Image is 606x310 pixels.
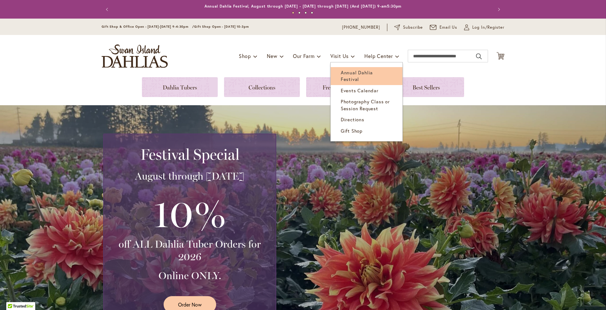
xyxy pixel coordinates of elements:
[305,12,307,14] button: 3 of 4
[111,269,268,282] h3: Online ONLY.
[341,87,379,94] span: Events Calendar
[111,238,268,263] h3: off ALL Dahlia Tuber Orders for 2026
[341,128,362,134] span: Gift Shop
[311,12,313,14] button: 4 of 4
[472,24,504,31] span: Log In/Register
[102,44,168,68] a: store logo
[239,53,251,59] span: Shop
[403,24,423,31] span: Subscribe
[492,3,504,16] button: Next
[267,53,277,59] span: New
[341,69,373,82] span: Annual Dahlia Festival
[194,25,249,29] span: Gift Shop Open - [DATE] 10-3pm
[342,24,380,31] a: [PHONE_NUMBER]
[205,4,402,9] a: Annual Dahlia Festival, August through [DATE] - [DATE] through [DATE] (And [DATE]) 9-am5:30pm
[111,170,268,182] h3: August through [DATE]
[430,24,457,31] a: Email Us
[464,24,504,31] a: Log In/Register
[111,146,268,163] h2: Festival Special
[293,53,314,59] span: Our Farm
[292,12,294,14] button: 1 of 4
[102,25,194,29] span: Gift Shop & Office Open - [DATE]-[DATE] 9-4:30pm /
[440,24,457,31] span: Email Us
[111,189,268,238] h3: 10%
[298,12,300,14] button: 2 of 4
[394,24,423,31] a: Subscribe
[341,116,364,123] span: Directions
[364,53,393,59] span: Help Center
[330,53,349,59] span: Visit Us
[341,98,390,111] span: Photography Class or Session Request
[102,3,114,16] button: Previous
